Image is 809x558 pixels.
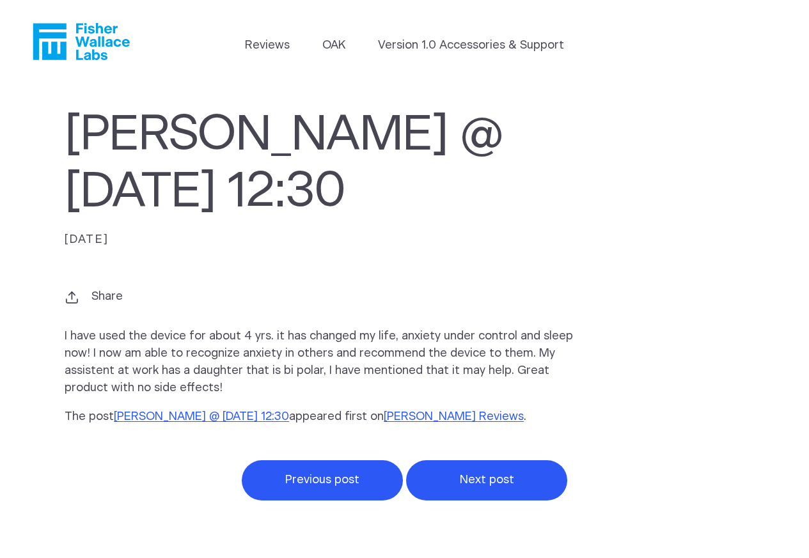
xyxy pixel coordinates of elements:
a: Fisher Wallace [33,23,130,60]
a: Reviews [245,37,290,54]
a: [PERSON_NAME] @ [DATE] 12:30 [114,411,289,422]
p: I have used the device for about 4 yrs. it has changed my life, anxiety under control and sleep n... [65,328,586,397]
a: Next post [406,460,567,500]
h1: [PERSON_NAME] @ [DATE] 12:30 [65,106,576,220]
a: Version 1.0 Accessories & Support [378,37,564,54]
a: Previous post [242,460,403,500]
p: The post appeared first on . [65,408,586,426]
a: OAK [322,37,345,54]
a: [PERSON_NAME] Reviews [384,411,524,422]
summary: Share [65,283,122,311]
time: [DATE] [65,234,109,245]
